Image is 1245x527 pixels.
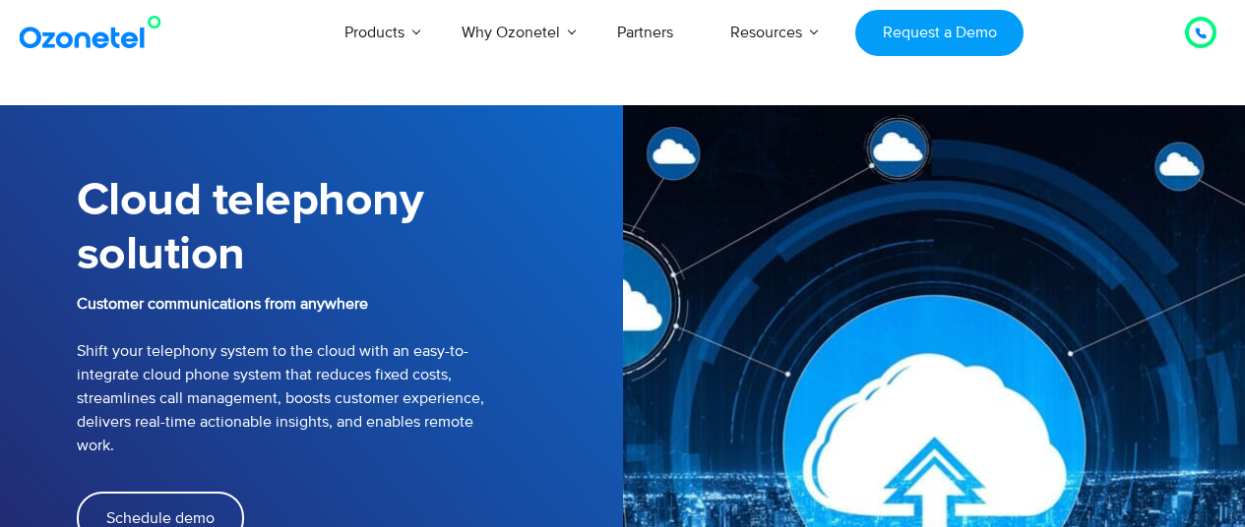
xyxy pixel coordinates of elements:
h1: Cloud telephony solution [77,174,623,282]
p: Shift your telephony system to the cloud with an easy-to-integrate cloud phone system that reduce... [77,292,623,457]
span: Schedule demo [106,510,215,526]
b: Customer communications from anywhere [77,294,368,314]
a: Request a Demo [855,10,1024,56]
